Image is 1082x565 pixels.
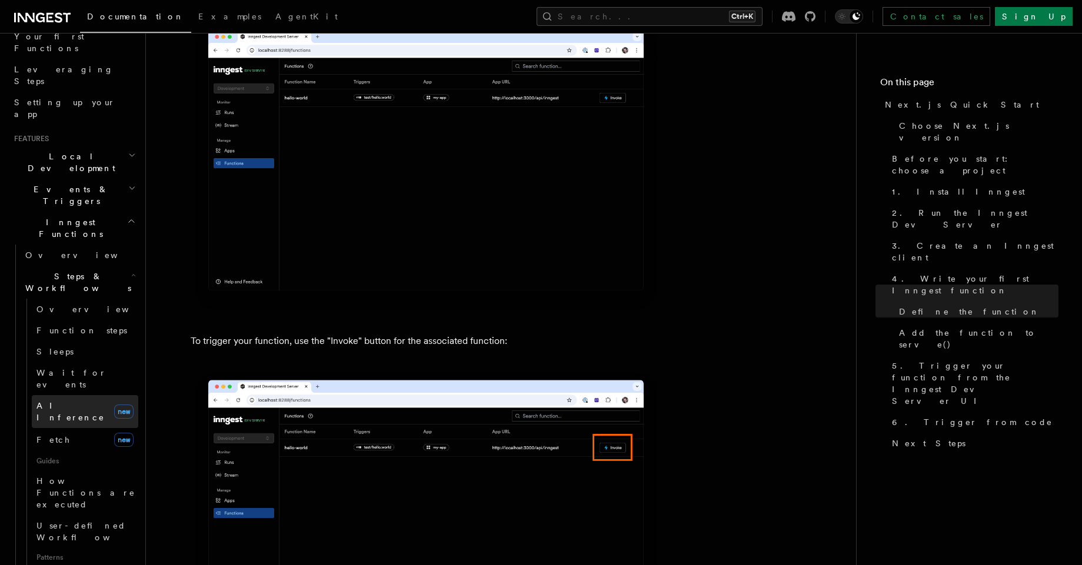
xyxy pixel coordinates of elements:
[887,268,1058,301] a: 4. Write your first Inngest function
[36,521,142,542] span: User-defined Workflows
[892,153,1058,176] span: Before you start: choose a project
[32,452,138,470] span: Guides
[36,326,127,335] span: Function steps
[32,515,138,548] a: User-defined Workflows
[9,92,138,125] a: Setting up your app
[887,355,1058,412] a: 5. Trigger your function from the Inngest Dev Server UI
[32,428,138,452] a: Fetchnew
[892,207,1058,230] span: 2. Run the Inngest Dev Server
[887,412,1058,433] a: 6. Trigger from code
[880,75,1058,94] h4: On this page
[880,94,1058,115] a: Next.js Quick Start
[114,433,134,447] span: new
[892,416,1053,428] span: 6. Trigger from code
[32,470,138,515] a: How Functions are executed
[36,401,105,422] span: AI Inference
[899,327,1058,350] span: Add the function to serve()
[892,186,1025,198] span: 1. Install Inngest
[887,181,1058,202] a: 1. Install Inngest
[36,347,74,356] span: Sleeps
[32,362,138,395] a: Wait for events
[9,216,127,240] span: Inngest Functions
[21,266,138,299] button: Steps & Workflows
[9,212,138,245] button: Inngest Functions
[894,322,1058,355] a: Add the function to serve()
[995,7,1073,26] a: Sign Up
[899,120,1058,143] span: Choose Next.js version
[14,65,114,86] span: Leveraging Steps
[9,183,128,207] span: Events & Triggers
[899,306,1040,317] span: Define the function
[36,305,158,314] span: Overview
[892,437,966,449] span: Next Steps
[885,99,1039,111] span: Next.js Quick Start
[32,320,138,341] a: Function steps
[14,98,115,119] span: Setting up your app
[32,341,138,362] a: Sleeps
[887,235,1058,268] a: 3. Create an Inngest client
[36,435,71,444] span: Fetch
[275,12,338,21] span: AgentKit
[892,273,1058,296] span: 4. Write your first Inngest function
[894,301,1058,322] a: Define the function
[887,433,1058,454] a: Next Steps
[9,26,138,59] a: Your first Functions
[32,299,138,320] a: Overview
[835,9,863,24] button: Toggle dark mode
[191,4,268,32] a: Examples
[887,202,1058,235] a: 2. Run the Inngest Dev Server
[9,59,138,92] a: Leveraging Steps
[80,4,191,33] a: Documentation
[87,12,184,21] span: Documentation
[36,476,135,509] span: How Functions are executed
[883,7,990,26] a: Contact sales
[114,404,134,419] span: new
[537,7,763,26] button: Search...Ctrl+K
[9,151,128,174] span: Local Development
[32,395,138,428] a: AI Inferencenew
[191,18,661,314] img: Inngest Dev Server web interface's functions tab with functions listed
[268,4,345,32] a: AgentKit
[21,270,131,294] span: Steps & Workflows
[892,360,1058,407] span: 5. Trigger your function from the Inngest Dev Server UI
[9,134,49,143] span: Features
[191,333,661,349] p: To trigger your function, use the "Invoke" button for the associated function:
[198,12,261,21] span: Examples
[9,146,138,179] button: Local Development
[729,11,755,22] kbd: Ctrl+K
[9,179,138,212] button: Events & Triggers
[887,148,1058,181] a: Before you start: choose a project
[892,240,1058,263] span: 3. Create an Inngest client
[21,245,138,266] a: Overview
[36,368,106,389] span: Wait for events
[894,115,1058,148] a: Choose Next.js version
[25,250,147,260] span: Overview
